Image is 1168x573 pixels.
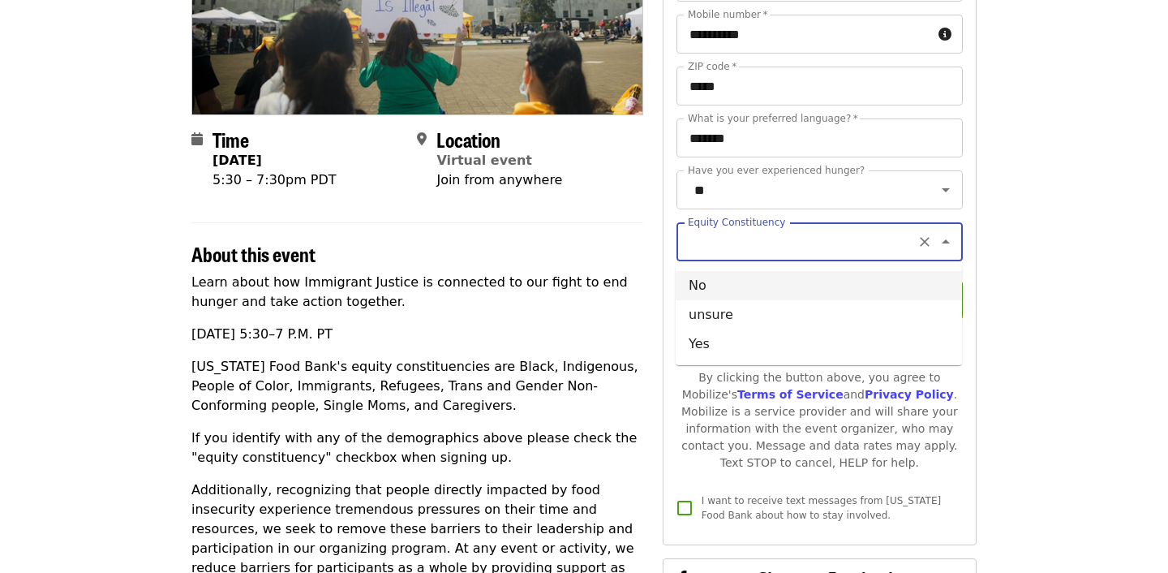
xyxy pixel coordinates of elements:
button: Close [934,230,957,253]
i: circle-info icon [938,27,951,42]
label: ZIP code [688,62,736,71]
i: map-marker-alt icon [417,131,427,147]
button: Clear [913,230,936,253]
p: Learn about how Immigrant Justice is connected to our fight to end hunger and take action together. [191,273,643,312]
span: I want to receive text messages from [US_STATE] Food Bank about how to stay involved. [702,495,941,521]
li: No [676,271,962,300]
button: Open [934,179,957,201]
span: Location [436,125,500,153]
span: Join from anywhere [436,172,562,187]
span: Time [213,125,249,153]
input: Mobile number [676,15,932,54]
input: ZIP code [676,67,963,106]
a: Privacy Policy [865,388,954,401]
input: What is your preferred language? [676,118,963,157]
label: Have you ever experienced hunger? [688,166,865,175]
span: About this event [191,239,316,268]
p: If you identify with any of the demographics above please check the "equity constituency" checkbo... [191,429,643,467]
a: Terms of Service [737,388,844,401]
div: 5:30 – 7:30pm PDT [213,170,337,190]
label: Equity Constituency [688,218,785,227]
p: [US_STATE] Food Bank's equity constituencies are Black, Indigenous, People of Color, Immigrants, ... [191,357,643,416]
a: Virtual event [436,153,532,168]
li: Yes [676,330,962,359]
li: unsure [676,300,962,330]
p: [DATE] 5:30–7 P.M. PT [191,325,643,344]
strong: [DATE] [213,153,262,168]
label: What is your preferred language? [688,114,858,123]
label: Mobile number [688,10,767,19]
i: calendar icon [191,131,203,147]
div: By clicking the button above, you agree to Mobilize's and . Mobilize is a service provider and wi... [676,369,963,472]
